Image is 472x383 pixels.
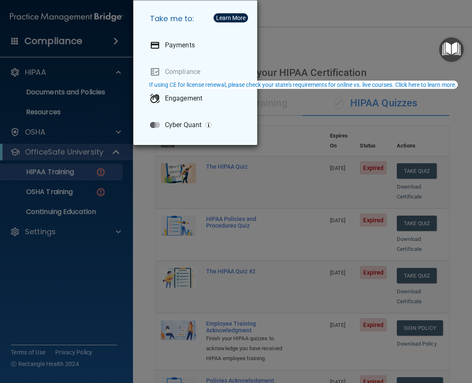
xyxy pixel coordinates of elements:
h5: Take me to: [143,7,251,30]
p: Payments [165,41,195,49]
a: Engagement [143,87,251,110]
a: Cyber Quant [143,113,251,137]
a: Payments [143,34,251,57]
a: Compliance [143,60,251,83]
p: Cyber Quant [165,121,202,129]
button: Learn More [214,13,248,22]
div: Learn More [216,15,246,21]
button: Open Resource Center [439,37,464,62]
div: If using CE for license renewal, please check your state's requirements for online vs. live cours... [149,82,457,88]
button: If using CE for license renewal, please check your state's requirements for online vs. live cours... [148,81,458,89]
p: Engagement [165,94,202,103]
